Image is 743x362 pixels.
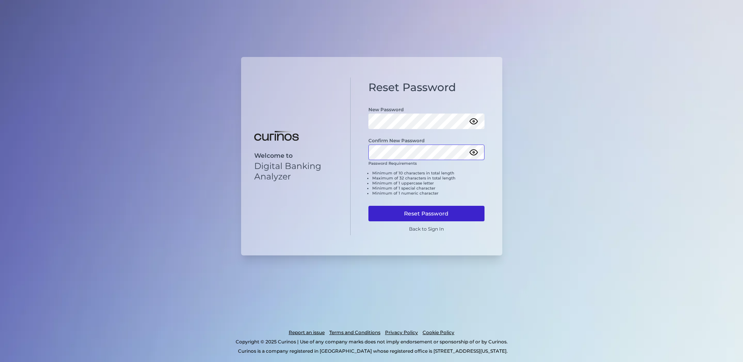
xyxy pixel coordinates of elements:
[423,328,454,337] a: Cookie Policy
[368,161,484,202] div: Password Requirements
[329,328,380,337] a: Terms and Conditions
[368,81,484,94] h1: Reset Password
[38,337,705,346] p: Copyright © 2025 Curinos | Use of any company marks does not imply endorsement or sponsorship of ...
[372,176,484,181] li: Maximum of 32 characters in total length
[409,226,444,232] a: Back to Sign In
[368,107,404,112] label: New Password
[368,138,425,143] label: Confirm New Password
[372,171,484,176] li: Minimum of 10 characters in total length
[254,152,337,159] p: Welcome to
[40,346,705,356] p: Curinos is a company registered in [GEOGRAPHIC_DATA] whose registered office is [STREET_ADDRESS][...
[385,328,418,337] a: Privacy Policy
[254,161,337,182] p: Digital Banking Analyzer
[368,206,484,221] button: Reset Password
[289,328,325,337] a: Report an issue
[254,131,299,141] img: Digital Banking Analyzer
[372,181,484,186] li: Minimum of 1 uppercase letter
[372,191,484,196] li: Minimum of 1 numeric character
[372,186,484,191] li: Minimum of 1 special character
